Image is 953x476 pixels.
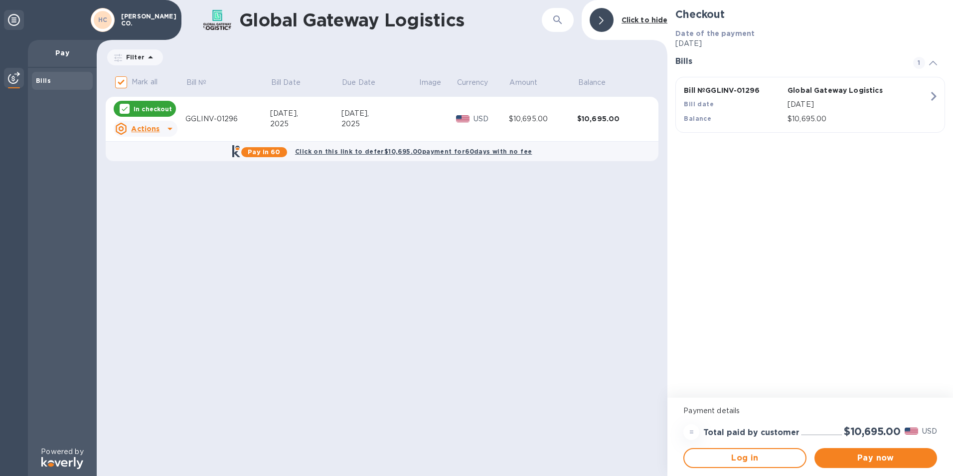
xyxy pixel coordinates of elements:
p: Bill № [186,77,207,88]
h1: Global Gateway Logistics [239,9,499,30]
b: Pay in 60 [248,148,280,156]
p: USD [922,426,937,437]
p: [DATE] [675,38,945,49]
p: Bill Date [271,77,301,88]
p: Filter [122,53,145,61]
b: Click to hide [622,16,668,24]
span: 1 [913,57,925,69]
img: Logo [41,457,83,469]
img: USD [456,115,470,122]
div: 2025 [341,119,419,129]
b: Click on this link to defer $10,695.00 payment for 60 days with no fee [295,148,532,155]
span: Balance [578,77,619,88]
b: HC [98,16,108,23]
div: = [683,424,699,440]
div: $10,695.00 [577,114,646,124]
h3: Total paid by customer [703,428,799,438]
b: Date of the payment [675,29,755,37]
b: Balance [684,115,711,122]
p: Image [419,77,441,88]
div: GGLINV-01296 [185,114,270,124]
p: [PERSON_NAME] CO. [121,13,171,27]
div: [DATE], [270,108,341,119]
div: 2025 [270,119,341,129]
p: Pay [36,48,89,58]
p: Amount [509,77,537,88]
p: USD [474,114,509,124]
h3: Bills [675,57,901,66]
span: Pay now [822,452,929,464]
img: USD [905,428,918,435]
div: $10,695.00 [509,114,577,124]
b: Bills [36,77,51,84]
p: Global Gateway Logistics [788,85,887,95]
p: Payment details [683,406,937,416]
span: Bill № [186,77,220,88]
span: Log in [692,452,797,464]
u: Actions [131,125,159,133]
p: [DATE] [788,99,929,110]
p: Balance [578,77,606,88]
b: Bill date [684,100,714,108]
p: In checkout [134,105,172,113]
h2: Checkout [675,8,945,20]
span: Amount [509,77,550,88]
button: Pay now [814,448,937,468]
button: Bill №GGLINV-01296Global Gateway LogisticsBill date[DATE]Balance$10,695.00 [675,77,945,133]
span: Due Date [342,77,388,88]
h2: $10,695.00 [844,425,901,438]
p: Due Date [342,77,375,88]
span: Bill Date [271,77,314,88]
p: $10,695.00 [788,114,929,124]
p: Currency [457,77,488,88]
p: Powered by [41,447,83,457]
div: [DATE], [341,108,419,119]
p: Bill № GGLINV-01296 [684,85,784,95]
p: Mark all [132,77,158,87]
button: Log in [683,448,806,468]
